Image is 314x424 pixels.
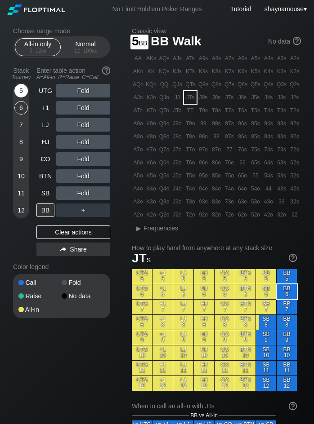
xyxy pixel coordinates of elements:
[288,91,301,104] div: J2s
[235,269,256,284] div: BTN 5
[17,39,58,56] div: All-in only
[132,143,144,156] div: A7o
[145,52,157,65] div: AKs
[210,182,223,195] div: 84o
[215,330,235,345] div: CO 9
[210,117,223,130] div: 98s
[235,376,256,391] div: BTN 12
[277,330,297,345] div: BB 9
[236,195,249,208] div: 63o
[158,143,170,156] div: Q7o
[223,104,236,117] div: T7s
[288,52,301,65] div: A2s
[36,243,110,256] div: Share
[13,27,110,35] h2: Choose range mode
[223,78,236,91] div: Q7s
[262,195,275,208] div: 43o
[210,52,223,65] div: A8s
[262,52,275,65] div: A4s
[171,195,184,208] div: J3o
[288,169,301,182] div: 52s
[158,52,170,65] div: AQs
[256,345,276,360] div: SB 10
[132,78,144,91] div: AQo
[275,130,288,143] div: 83s
[184,208,197,221] div: T2o
[99,5,215,15] div: No Limit Hold’em Poker Ranges
[132,315,152,330] div: UTG 8
[262,143,275,156] div: 74s
[236,91,249,104] div: J6s
[101,66,111,75] img: help.32db89a4.svg
[36,135,54,149] div: HJ
[210,195,223,208] div: 83o
[288,130,301,143] div: 82s
[194,345,214,360] div: HJ 10
[210,156,223,169] div: 86o
[249,104,262,117] div: T5s
[153,345,173,360] div: +1 10
[158,182,170,195] div: Q4o
[223,156,236,169] div: 76o
[65,39,106,56] div: Normal
[133,223,144,234] div: ▸
[256,376,276,391] div: SB 12
[173,330,193,345] div: LJ 9
[36,118,54,132] div: LJ
[132,284,152,299] div: UTG 6
[194,330,214,345] div: HJ 9
[132,130,144,143] div: A8o
[210,208,223,221] div: 82o
[132,52,144,65] div: AA
[194,269,214,284] div: HJ 5
[210,104,223,117] div: T8s
[235,315,256,330] div: BTN 8
[184,52,197,65] div: ATs
[145,143,157,156] div: K7o
[145,208,157,221] div: K2o
[288,117,301,130] div: 92s
[277,269,297,284] div: BB 5
[173,345,193,360] div: LJ 10
[235,300,256,314] div: BTN 7
[145,104,157,117] div: KTo
[197,91,210,104] div: J9s
[277,315,297,330] div: BB 8
[171,117,184,130] div: J9o
[9,74,33,80] div: Tourney
[249,156,262,169] div: 65s
[153,269,173,284] div: +1 5
[144,225,178,232] span: Frequencies
[197,78,210,91] div: Q9s
[171,52,184,65] div: AJs
[145,65,157,78] div: KK
[132,208,144,221] div: A2o
[132,195,144,208] div: A3o
[60,247,66,252] img: share.864f2f62.svg
[171,182,184,195] div: J4o
[14,84,28,97] div: 5
[14,203,28,217] div: 12
[184,143,197,156] div: T7o
[262,91,275,104] div: J4s
[145,169,157,182] div: K5o
[149,35,203,49] span: BB Walk
[158,208,170,221] div: Q2o
[18,306,62,313] div: All-in
[236,208,249,221] div: 62o
[275,52,288,65] div: A3s
[36,152,54,166] div: CO
[56,135,110,149] div: Fold
[215,345,235,360] div: CO 10
[268,38,301,46] div: No data
[292,36,302,46] img: help.32db89a4.svg
[132,169,144,182] div: A5o
[249,65,262,78] div: K5s
[13,260,110,274] div: Color legend
[56,118,110,132] div: Fold
[56,203,110,217] div: ＋
[215,269,235,284] div: CO 5
[223,130,236,143] div: 87s
[184,130,197,143] div: T8o
[235,345,256,360] div: BTN 10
